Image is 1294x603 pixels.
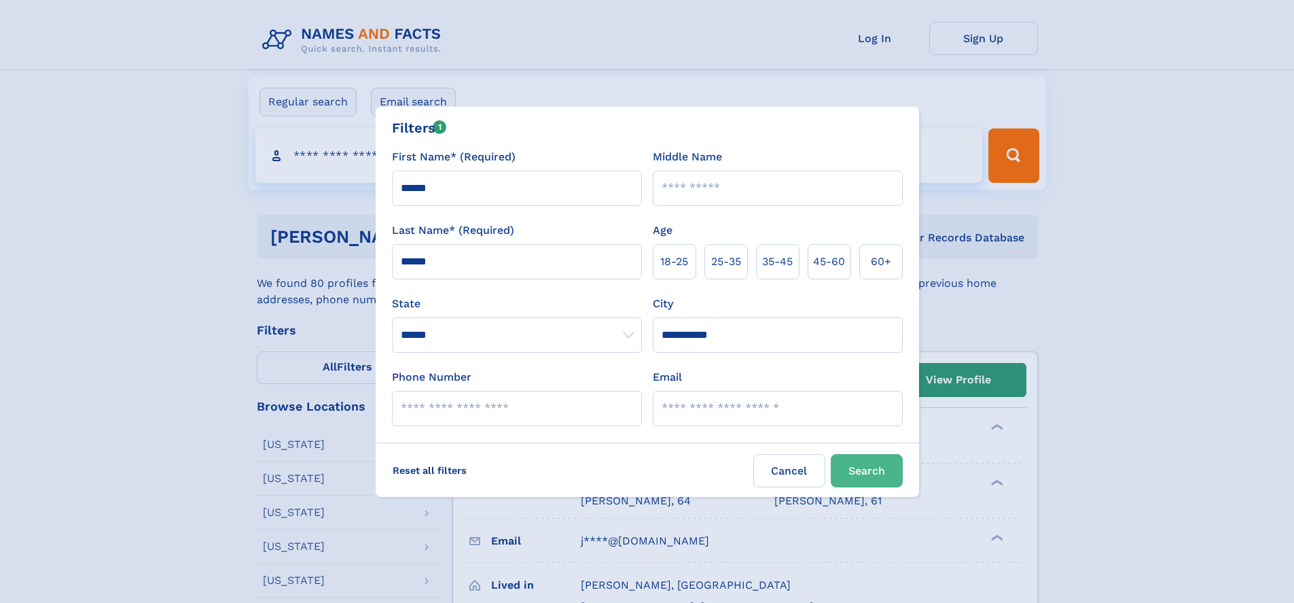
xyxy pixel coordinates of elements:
[392,296,642,312] label: State
[384,454,475,487] label: Reset all filters
[871,254,891,270] span: 60+
[653,222,672,239] label: Age
[711,254,741,270] span: 25‑35
[653,296,673,312] label: City
[653,369,682,385] label: Email
[653,149,722,165] label: Middle Name
[392,149,516,165] label: First Name* (Required)
[753,454,825,487] label: Cancel
[813,254,845,270] span: 45‑60
[762,254,793,270] span: 35‑45
[660,254,688,270] span: 18‑25
[392,222,514,239] label: Last Name* (Required)
[392,118,447,138] div: Filters
[392,369,471,385] label: Phone Number
[831,454,903,487] button: Search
